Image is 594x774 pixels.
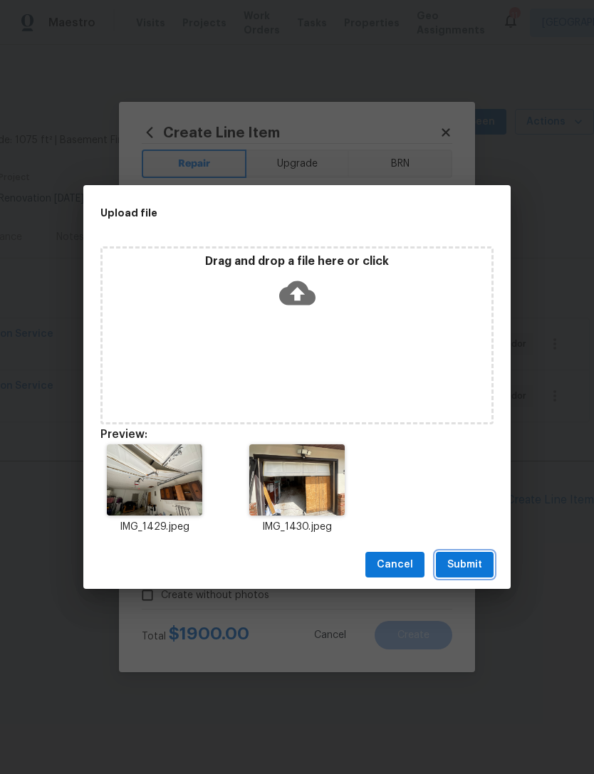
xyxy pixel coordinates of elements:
img: 2Q== [249,444,344,516]
button: Cancel [365,552,424,578]
span: Submit [447,556,482,574]
span: Cancel [377,556,413,574]
h2: Upload file [100,205,429,221]
p: Drag and drop a file here or click [103,254,491,269]
p: IMG_1429.jpeg [100,520,209,535]
button: Submit [436,552,494,578]
p: IMG_1430.jpeg [243,520,351,535]
img: 2Q== [107,444,202,516]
